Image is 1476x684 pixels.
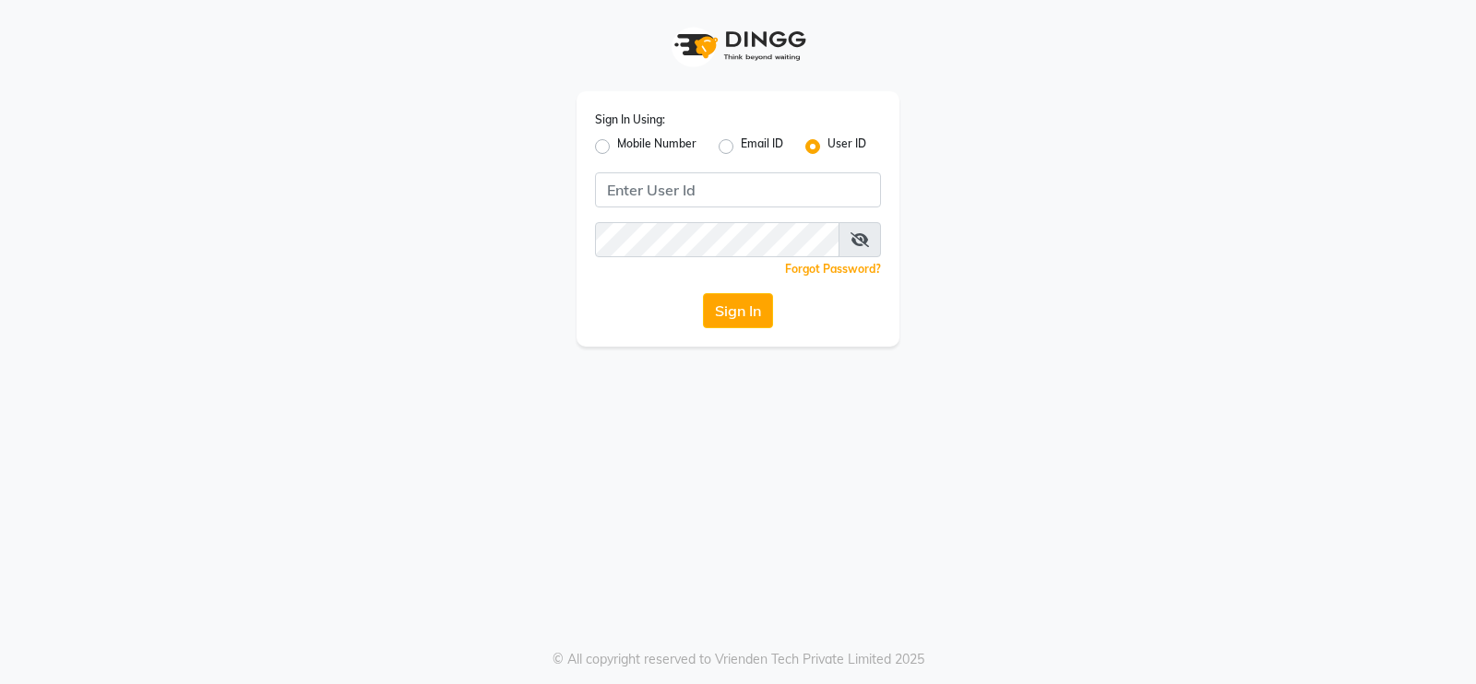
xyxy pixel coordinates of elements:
[827,136,866,158] label: User ID
[664,18,812,73] img: logo1.svg
[785,262,881,276] a: Forgot Password?
[741,136,783,158] label: Email ID
[703,293,773,328] button: Sign In
[617,136,696,158] label: Mobile Number
[595,172,881,207] input: Username
[595,112,665,128] label: Sign In Using:
[595,222,839,257] input: Username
